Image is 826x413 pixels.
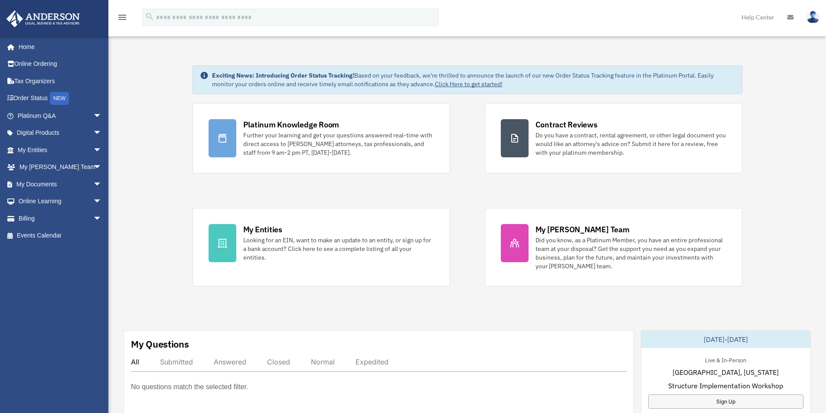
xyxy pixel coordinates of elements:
[214,358,246,366] div: Answered
[535,119,597,130] div: Contract Reviews
[485,208,742,286] a: My [PERSON_NAME] Team Did you know, as a Platinum Member, you have an entire professional team at...
[6,107,115,124] a: Platinum Q&Aarrow_drop_down
[267,358,290,366] div: Closed
[668,380,783,391] span: Structure Implementation Workshop
[243,224,282,235] div: My Entities
[243,236,434,262] div: Looking for an EIN, want to make an update to an entity, or sign up for a bank account? Click her...
[212,71,735,88] div: Based on your feedback, we're thrilled to announce the launch of our new Order Status Tracking fe...
[212,72,354,79] strong: Exciting News: Introducing Order Status Tracking!
[145,12,154,21] i: search
[131,358,139,366] div: All
[648,394,803,409] a: Sign Up
[6,227,115,244] a: Events Calendar
[93,210,111,228] span: arrow_drop_down
[6,38,111,55] a: Home
[93,107,111,125] span: arrow_drop_down
[698,355,753,364] div: Live & In-Person
[193,208,450,286] a: My Entities Looking for an EIN, want to make an update to an entity, or sign up for a bank accoun...
[6,159,115,176] a: My [PERSON_NAME] Teamarrow_drop_down
[50,92,69,105] div: NEW
[117,12,127,23] i: menu
[93,193,111,211] span: arrow_drop_down
[6,210,115,227] a: Billingarrow_drop_down
[6,90,115,107] a: Order StatusNEW
[131,338,189,351] div: My Questions
[131,381,248,393] p: No questions match the selected filter.
[93,176,111,193] span: arrow_drop_down
[93,141,111,159] span: arrow_drop_down
[806,11,819,23] img: User Pic
[311,358,335,366] div: Normal
[160,358,193,366] div: Submitted
[535,236,726,270] div: Did you know, as a Platinum Member, you have an entire professional team at your disposal? Get th...
[117,15,127,23] a: menu
[485,103,742,173] a: Contract Reviews Do you have a contract, rental agreement, or other legal document you would like...
[6,124,115,142] a: Digital Productsarrow_drop_down
[6,141,115,159] a: My Entitiesarrow_drop_down
[535,131,726,157] div: Do you have a contract, rental agreement, or other legal document you would like an attorney's ad...
[641,331,810,348] div: [DATE]-[DATE]
[673,367,779,377] span: [GEOGRAPHIC_DATA], [US_STATE]
[356,358,389,366] div: Expedited
[535,224,630,235] div: My [PERSON_NAME] Team
[243,131,434,157] div: Further your learning and get your questions answered real-time with direct access to [PERSON_NAM...
[6,72,115,90] a: Tax Organizers
[93,124,111,142] span: arrow_drop_down
[193,103,450,173] a: Platinum Knowledge Room Further your learning and get your questions answered real-time with dire...
[6,193,115,210] a: Online Learningarrow_drop_down
[6,55,115,73] a: Online Ordering
[435,80,503,88] a: Click Here to get started!
[243,119,340,130] div: Platinum Knowledge Room
[93,159,111,176] span: arrow_drop_down
[4,10,82,27] img: Anderson Advisors Platinum Portal
[6,176,115,193] a: My Documentsarrow_drop_down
